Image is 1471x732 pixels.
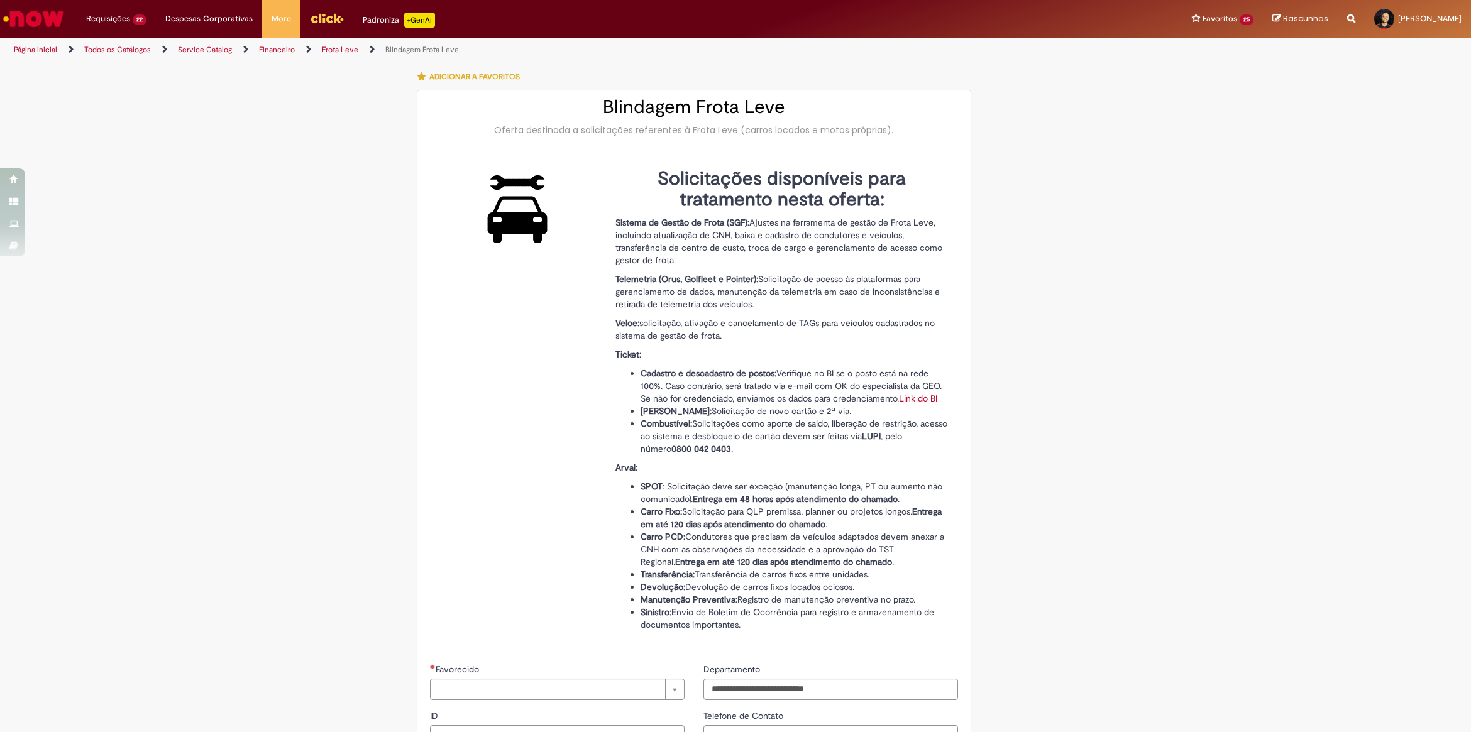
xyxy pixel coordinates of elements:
a: Limpar campo Favorecido [430,679,685,700]
strong: Veloe: [615,317,639,329]
p: Ajustes na ferramenta de gestão de Frota Leve, incluindo atualização de CNH, baixa e cadastro de ... [615,216,949,266]
li: Transferência de carros fixos entre unidades. [641,568,949,581]
strong: LUPI [862,430,881,442]
a: Blindagem Frota Leve [385,45,459,55]
strong: Transferência: [641,569,695,580]
strong: Carro Fixo: [641,506,682,517]
a: Rascunhos [1272,13,1328,25]
li: Solicitação para QLP premissa, planner ou projetos longos. . [641,505,949,530]
li: : Solicitação deve ser exceção (manutenção longa, PT ou aumento não comunicado). . [641,480,949,505]
img: ServiceNow [1,6,66,31]
span: Adicionar a Favoritos [429,72,520,82]
a: Service Catalog [178,45,232,55]
span: Rascunhos [1283,13,1328,25]
p: +GenAi [404,13,435,28]
span: Departamento [703,664,763,675]
strong: Telemetria (Orus, Golfleet e Pointer): [615,273,758,285]
strong: Manutenção Preventiva: [641,594,737,605]
a: Frota Leve [322,45,358,55]
img: click_logo_yellow_360x200.png [310,9,344,28]
strong: [PERSON_NAME]: [641,405,712,417]
button: Adicionar a Favoritos [417,63,527,90]
strong: Devolução: [641,581,685,593]
a: Financeiro [259,45,295,55]
h2: Blindagem Frota Leve [430,97,958,117]
strong: Entrega em 48 horas após atendimento do chamado [693,493,898,505]
strong: 0800 042 0403 [671,443,731,454]
span: Necessários [430,664,436,669]
li: Devolução de carros fixos locados ociosos. [641,581,949,593]
li: Solicitação de novo cartão e 2ª via. [641,405,949,417]
a: Todos os Catálogos [84,45,151,55]
strong: Arval: [615,462,637,473]
span: Requisições [86,13,130,25]
strong: SPOT [641,481,663,492]
li: Envio de Boletim de Ocorrência para registro e armazenamento de documentos importantes. [641,606,949,631]
span: More [272,13,291,25]
strong: Cadastro e descadastro de postos: [641,368,776,379]
span: [PERSON_NAME] [1398,13,1462,24]
strong: Sistema de Gestão de Frota (SGF): [615,217,749,228]
p: Solicitação de acesso às plataformas para gerenciamento de dados, manutenção da telemetria em cas... [615,273,949,310]
li: Registro de manutenção preventiva no prazo. [641,593,949,606]
span: Telefone de Contato [703,710,786,721]
ul: Trilhas de página [9,38,971,62]
span: Favoritos [1203,13,1237,25]
a: Página inicial [14,45,57,55]
strong: Solicitações disponíveis para tratamento nesta oferta: [658,167,906,212]
li: Condutores que precisam de veículos adaptados devem anexar a CNH com as observações da necessidad... [641,530,949,568]
strong: Carro PCD: [641,531,685,542]
li: Verifique no BI se o posto está na rede 100%. Caso contrário, será tratado via e-mail com OK do e... [641,367,949,405]
strong: Entrega em até 120 dias após atendimento do chamado [675,556,892,567]
li: Solicitações como aporte de saldo, liberação de restrição, acesso ao sistema e desbloqueio de car... [641,417,949,455]
a: Link do BI [899,393,937,404]
strong: Ticket: [615,349,641,360]
span: 25 [1240,14,1253,25]
div: Oferta destinada a solicitações referentes à Frota Leve (carros locados e motos próprias). [430,124,958,136]
span: 22 [133,14,146,25]
strong: Sinistro: [641,606,671,618]
div: Padroniza [363,13,435,28]
span: Necessários - Favorecido [436,664,482,675]
strong: Entrega em até 120 dias após atendimento do chamado [641,506,942,530]
strong: Combustível: [641,418,692,429]
span: ID [430,710,441,721]
span: Despesas Corporativas [165,13,253,25]
img: Blindagem Frota Leve [475,168,560,249]
input: Departamento [703,679,958,700]
p: solicitação, ativação e cancelamento de TAGs para veículos cadastrados no sistema de gestão de fr... [615,317,949,342]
